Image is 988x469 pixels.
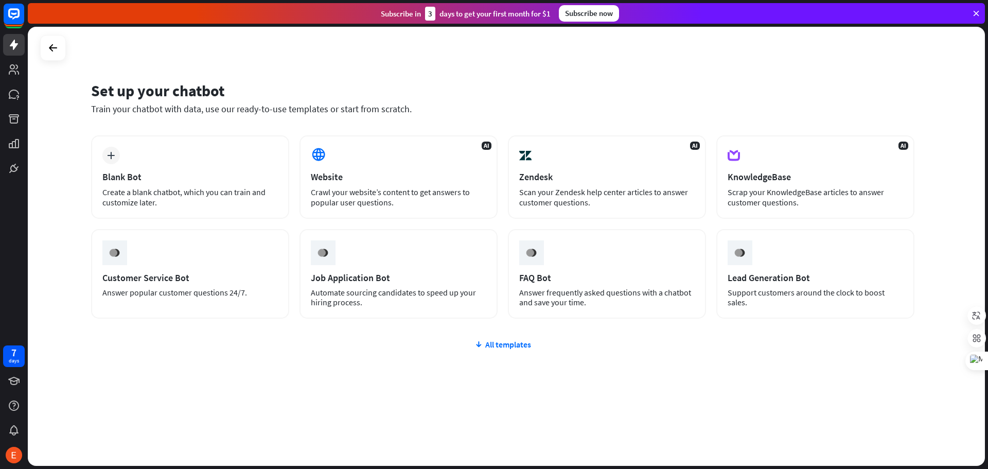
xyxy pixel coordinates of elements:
[9,357,19,364] div: days
[381,7,551,21] div: Subscribe in days to get your first month for $1
[3,345,25,367] a: 7 days
[559,5,619,22] div: Subscribe now
[11,348,16,357] div: 7
[425,7,435,21] div: 3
